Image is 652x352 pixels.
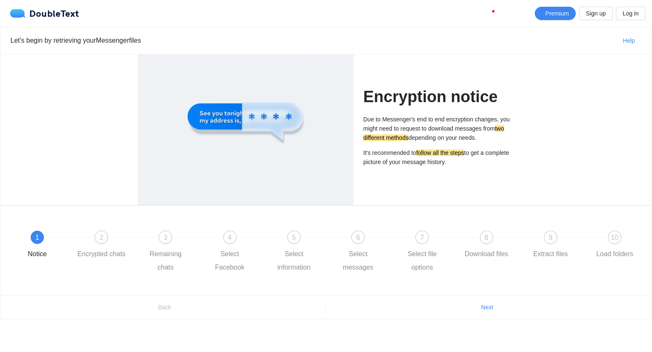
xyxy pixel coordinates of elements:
span: Sign up [586,9,606,18]
button: Nextright [326,301,652,314]
mark: follow all the steps [416,149,464,156]
div: Encrypted chats [77,247,126,261]
div: Download files [465,247,508,261]
img: logo [10,9,29,18]
button: folder-open [501,7,515,20]
h1: Encryption notice [363,87,515,107]
button: question-circleHelp [613,34,642,47]
div: 1Notice [13,231,77,261]
span: Next [481,303,493,312]
span: 6 [356,234,360,241]
mark: two different methods [363,125,504,141]
div: 9Extract files [526,231,590,261]
span: Help [623,36,635,45]
span: 4 [228,234,232,241]
span: 3 [164,234,168,241]
span: 7 [420,234,424,241]
button: thunderboltPremium [535,7,576,20]
span: 10 [611,234,618,241]
a: logoDoubleText [10,9,79,18]
div: 3Remaining chats [141,231,205,274]
div: 8Download files [462,231,526,261]
div: Let's begin by retrieving your Messenger files [10,35,613,46]
span: 5 [292,234,296,241]
button: Log in [616,7,645,20]
div: 2Encrypted chats [77,231,141,261]
span: 9 [549,234,552,241]
div: Load folders [596,247,633,261]
div: Notice [28,247,46,261]
button: leftBack [0,301,326,314]
div: Extract files [533,247,568,261]
button: bell [484,7,498,20]
div: 7Select file options [398,231,462,274]
div: Remaining chats [141,247,190,274]
span: Log in [623,9,639,18]
span: 1 [36,234,39,241]
span: 8 [484,234,488,241]
p: Due to Messenger's end to end encryption changes, you might need to request to download messages ... [363,115,515,142]
div: 5Select information [270,231,334,274]
button: appstore [518,7,531,20]
div: Select file options [398,247,446,274]
span: Premium [545,9,569,18]
div: Select Facebook [206,247,254,274]
span: 2 [100,234,103,241]
div: 6Select messages [334,231,398,274]
div: DoubleText [10,9,79,18]
div: Select information [270,247,318,274]
div: Select messages [334,247,382,274]
div: 10Load folders [590,231,639,261]
p: It's recommended to to get a complete picture of your message history. [363,148,515,167]
button: Sign up [579,7,612,20]
div: 4Select Facebook [206,231,270,274]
